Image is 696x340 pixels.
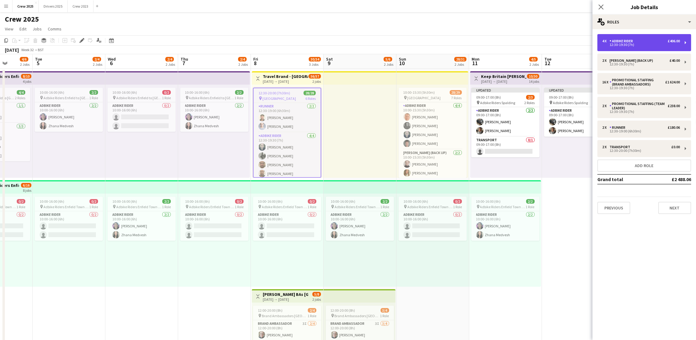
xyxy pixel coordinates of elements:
[610,145,633,149] div: Transport
[668,125,680,130] div: £180.06
[165,57,174,61] span: 2/4
[597,202,630,214] button: Previous
[668,104,680,108] div: £238.00
[476,199,501,204] span: 10:00-16:00 (6h)
[35,197,103,241] app-job-card: 10:00-16:00 (6h)0/2 Adbike Riders Enfield Town to [GEOGRAPHIC_DATA]1 RoleAdbike Rider0/210:00-16:...
[162,205,171,209] span: 1 Role
[5,47,19,53] div: [DATE]
[263,297,308,302] div: [DATE] → [DATE]
[181,56,188,62] span: Thu
[471,88,540,93] div: Updated
[480,205,526,209] span: Adbike Riders Enfield Town to [GEOGRAPHIC_DATA]
[180,197,248,241] app-job-card: 10:00-16:00 (6h)0/2 Adbike Riders Enfield Town to [GEOGRAPHIC_DATA]1 RoleAdbike Rider0/210:00-16:...
[481,74,526,79] h3: Keep Britain [PERSON_NAME]
[526,205,535,209] span: 1 Role
[20,62,30,67] div: 2 Jobs
[668,39,680,43] div: £406.00
[553,100,588,105] span: Adbike Riders Spalding
[107,88,176,132] app-job-card: 10:00-16:00 (6h)0/2 Adbike Riders Enfield to [GEOGRAPHIC_DATA]1 RoleAdbike Rider0/210:00-16:00 (6h)
[309,74,321,79] span: 56/57
[335,205,380,209] span: Adbike Riders Enfield Town to [GEOGRAPHIC_DATA]
[602,39,610,43] div: 4 x
[253,88,321,178] app-job-card: 12:30-20:00 (7h30m)28/28 [GEOGRAPHIC_DATA]6 RolesRunner2/212:30-19:00 (6h30m)[PERSON_NAME][PERSON...
[112,199,137,204] span: 10:00-16:00 (6h)
[162,199,171,204] span: 2/2
[602,125,610,130] div: 2 x
[40,199,64,204] span: 10:00-16:00 (6h)
[116,96,162,100] span: Adbike Riders Enfield to [GEOGRAPHIC_DATA]
[23,188,31,193] div: 8 jobs
[602,130,680,133] div: 12:30-19:00 (6h30m)
[5,15,39,24] h1: Crew 2025
[235,205,244,209] span: 1 Role
[162,90,171,95] span: 0/2
[592,15,696,29] div: Roles
[180,102,248,132] app-card-role: Adbike Rider2/210:00-16:00 (6h)[PERSON_NAME]Zhana Medvesh
[312,79,321,84] div: 2 jobs
[305,96,316,101] span: 6 Roles
[312,296,321,302] div: 2 jobs
[471,60,480,67] span: 11
[471,211,540,241] app-card-role: Adbike Rider2/210:00-16:00 (6h)[PERSON_NAME]Zhana Medvesh
[602,145,610,149] div: 2 x
[33,26,42,32] span: Jobs
[331,308,355,313] span: 12:00-20:00 (8h)
[325,60,333,67] span: 9
[258,308,283,313] span: 12:00-20:00 (8h)
[381,199,389,204] span: 2/2
[21,183,31,188] span: 6/16
[527,74,539,79] span: 10/30
[17,90,25,95] span: 4/4
[331,199,355,204] span: 10:00-16:00 (6h)
[326,211,394,241] app-card-role: Adbike Rider2/210:00-16:00 (6h)[PERSON_NAME]Zhana Medvesh
[107,197,176,241] app-job-card: 10:00-16:00 (6h)2/2 Adbike Riders Enfield Town to [GEOGRAPHIC_DATA]1 RoleAdbike Rider2/210:00-16:...
[471,88,540,157] div: Updated09:00-17:00 (8h)2/3 Adbike Riders Spalding2 RolesAdbike Rider2/209:00-17:00 (8h)[PERSON_NA...
[610,125,628,130] div: Runner
[5,26,13,32] span: View
[381,308,389,313] span: 3/4
[380,314,389,318] span: 1 Role
[253,197,321,241] div: 10:00-16:00 (6h)0/2 Adbike Riders Enfield Town to [GEOGRAPHIC_DATA]1 RoleAdbike Rider0/210:00-16:...
[252,60,258,67] span: 8
[480,100,515,105] span: Adbike Riders Spalding
[89,205,98,209] span: 1 Role
[544,107,612,137] app-card-role: Adbike Rider2/209:00-17:00 (8h)[PERSON_NAME][PERSON_NAME]
[48,26,62,32] span: Comms
[89,96,98,100] span: 1 Role
[610,78,665,86] div: Promotional Staffing (Brand Ambassadors)
[602,104,610,108] div: 2 x
[180,88,248,132] div: 10:00-16:00 (6h)2/2 Adbike Riders Enfield to [GEOGRAPHIC_DATA]1 RoleAdbike Rider2/210:00-16:00 (6...
[35,88,103,132] app-job-card: 10:00-16:00 (6h)2/2 Adbike Riders Enfield to [GEOGRAPHIC_DATA]1 RoleAdbike Rider2/210:00-16:00 (6...
[308,205,316,209] span: 1 Role
[112,90,137,95] span: 10:00-16:00 (6h)
[610,58,656,63] div: [PERSON_NAME] (Back Up)
[597,174,653,184] td: Grand total
[30,25,44,33] a: Jobs
[235,96,244,100] span: 1 Role
[602,58,610,63] div: 2 x
[180,60,188,67] span: 7
[454,57,466,61] span: 28/31
[93,62,102,67] div: 2 Jobs
[189,205,235,209] span: Adbike Riders Enfield Town to [GEOGRAPHIC_DATA]
[526,95,535,100] span: 2/3
[107,60,116,67] span: 6
[326,197,394,241] app-job-card: 10:00-16:00 (6h)2/2 Adbike Riders Enfield Town to [GEOGRAPHIC_DATA]1 RoleAdbike Rider2/210:00-16:...
[471,107,540,137] app-card-role: Adbike Rider2/209:00-17:00 (8h)[PERSON_NAME][PERSON_NAME]
[162,96,171,100] span: 1 Role
[258,91,290,95] span: 12:30-20:00 (7h30m)
[544,56,551,62] span: Tue
[544,88,612,137] div: Updated09:00-17:00 (8h)2/2 Adbike Riders Spalding1 RoleAdbike Rider2/209:00-17:00 (8h)[PERSON_NAM...
[166,62,175,67] div: 2 Jobs
[549,95,574,100] span: 09:00-17:00 (8h)
[90,90,98,95] span: 2/2
[20,57,28,61] span: 4/6
[399,197,467,241] app-job-card: 10:00-16:00 (6h)0/2 Adbike Riders Enfield Town to [GEOGRAPHIC_DATA]1 RoleAdbike Rider0/210:00-16:...
[384,62,393,67] div: 2 Jobs
[602,149,680,152] div: 12:30-20:00 (7h30m)
[253,211,321,241] app-card-role: Adbike Rider0/210:00-16:00 (6h)
[253,56,258,62] span: Fri
[610,102,668,110] div: Promotional Staffing (Team Leader)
